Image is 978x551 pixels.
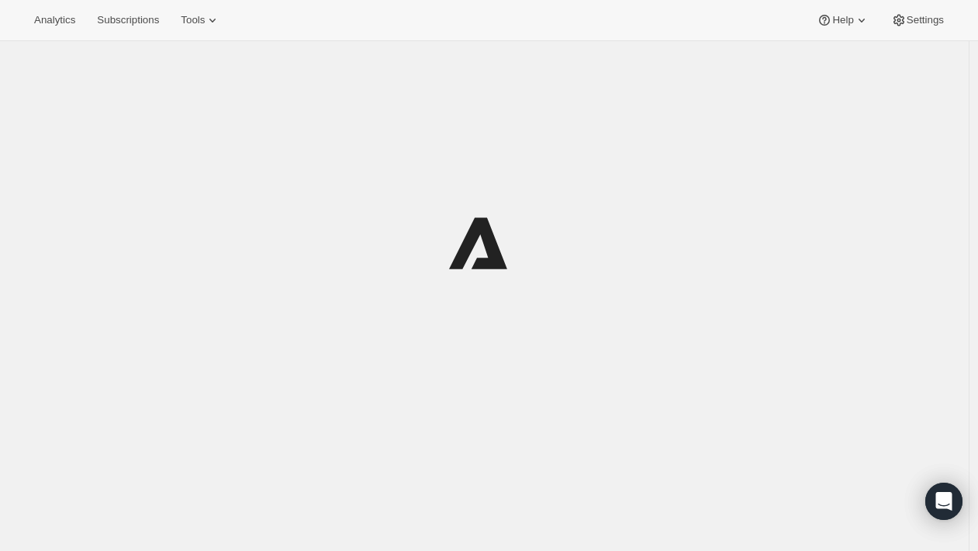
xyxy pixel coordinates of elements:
button: Analytics [25,9,85,31]
button: Tools [171,9,230,31]
button: Subscriptions [88,9,168,31]
span: Subscriptions [97,14,159,26]
button: Help [807,9,878,31]
span: Tools [181,14,205,26]
button: Settings [882,9,953,31]
span: Settings [907,14,944,26]
span: Help [832,14,853,26]
span: Analytics [34,14,75,26]
div: Open Intercom Messenger [925,483,962,520]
